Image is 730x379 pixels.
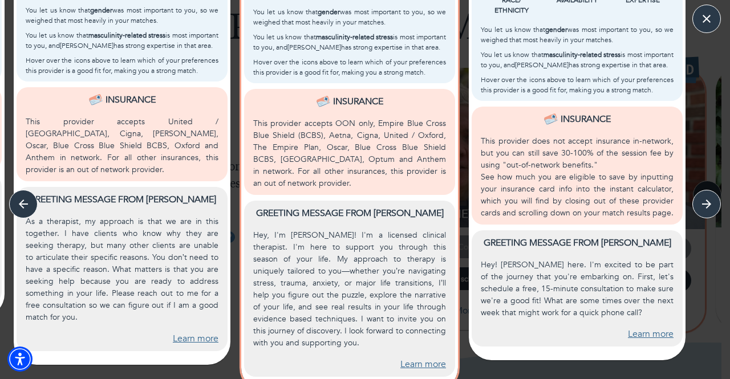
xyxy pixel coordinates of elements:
[26,30,218,51] p: You let us know that is most important to you, and [PERSON_NAME] has strong expertise in that area.
[173,332,218,345] a: Learn more
[545,25,567,34] b: gender
[26,193,218,206] p: Greeting message from [PERSON_NAME]
[628,328,674,341] a: Learn more
[26,215,218,323] p: As a therapist, my approach is that we are in this together. I have clients who know why they are...
[481,25,674,45] p: You let us know that was most important to you, so we weighed that most heavily in your matches.
[318,7,340,17] b: gender
[481,236,674,250] p: Greeting message from [PERSON_NAME]
[90,6,112,15] b: gender
[106,93,156,107] p: Insurance
[253,32,446,52] p: You let us know that is most important to you, and [PERSON_NAME] has strong expertise in that area.
[316,32,393,42] b: masculinity-related stress
[26,55,218,76] p: Hover over the icons above to learn which of your preferences this provider is a good fit for, ma...
[88,31,165,40] b: masculinity-related stress
[26,5,218,26] p: You let us know that was most important to you, so we weighed that most heavily in your matches.
[481,50,674,70] p: You let us know that is most important to you, and [PERSON_NAME] has strong expertise in that area.
[253,7,446,27] p: You let us know that was most important to you, so we weighed that most heavily in your matches.
[253,117,446,189] p: This provider accepts OON only, Empire Blue Cross Blue Shield (BCBS), Aetna, Cigna, United / Oxfo...
[481,75,674,95] p: Hover over the icons above to learn which of your preferences this provider is a good fit for, ma...
[26,116,218,176] p: This provider accepts United / [GEOGRAPHIC_DATA], Cigna, [PERSON_NAME], Oscar, Blue Cross Blue Sh...
[400,358,446,371] a: Learn more
[481,135,674,171] p: This provider does not accept insurance in-network, but you can still save 30-100% of the session...
[253,57,446,78] p: Hover over the icons above to learn which of your preferences this provider is a good fit for, ma...
[253,229,446,349] p: Hey, I'm [PERSON_NAME]! I'm a licensed clinical therapist. I'm here to support you through this s...
[7,347,33,372] div: Accessibility Menu
[561,112,611,126] p: Insurance
[481,171,674,219] p: See how much you are eligible to save by inputting your insurance card info into the instant calc...
[253,206,446,220] p: Greeting message from [PERSON_NAME]
[544,50,620,59] b: masculinity-related stress
[481,259,674,319] p: Hey! [PERSON_NAME] here. I'm excited to be part of the journey that you're embarking on. First, l...
[333,95,383,108] p: Insurance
